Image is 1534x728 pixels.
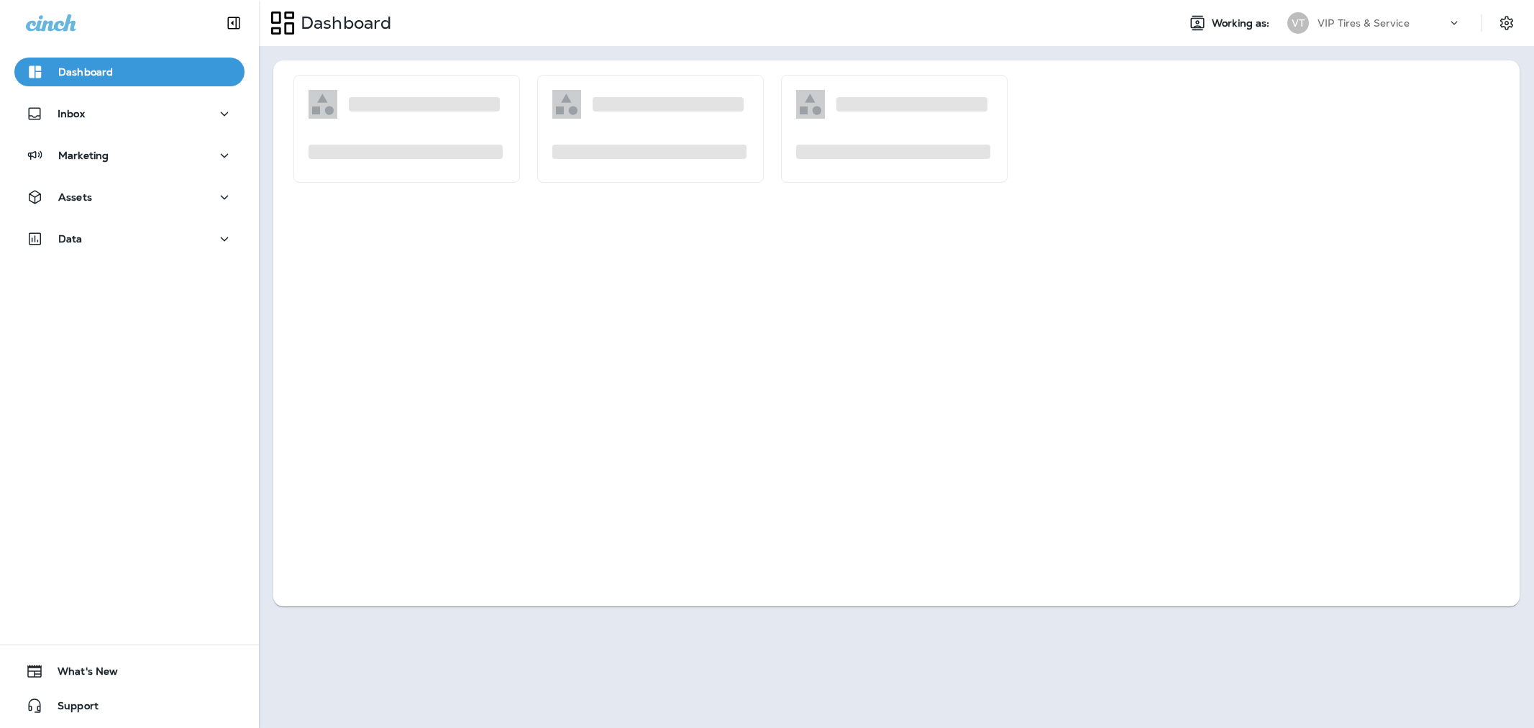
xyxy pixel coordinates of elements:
[14,183,245,211] button: Assets
[1318,17,1410,29] p: VIP Tires & Service
[1287,12,1309,34] div: VT
[58,150,109,161] p: Marketing
[14,657,245,686] button: What's New
[14,58,245,86] button: Dashboard
[43,665,118,683] span: What's New
[14,141,245,170] button: Marketing
[14,99,245,128] button: Inbox
[1494,10,1520,36] button: Settings
[1212,17,1273,29] span: Working as:
[58,66,113,78] p: Dashboard
[14,691,245,720] button: Support
[58,108,85,119] p: Inbox
[295,12,391,34] p: Dashboard
[14,224,245,253] button: Data
[43,700,99,717] span: Support
[214,9,254,37] button: Collapse Sidebar
[58,233,83,245] p: Data
[58,191,92,203] p: Assets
